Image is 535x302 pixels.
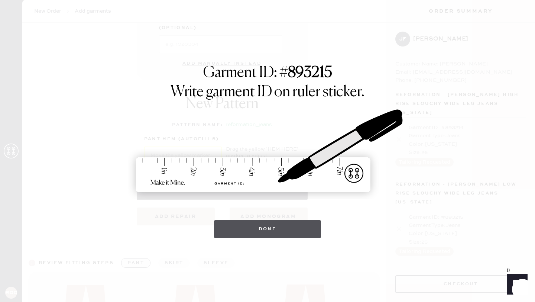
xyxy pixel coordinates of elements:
[128,90,407,213] img: ruler-sticker-sharpie.svg
[288,65,332,80] strong: 893215
[214,220,321,238] button: Done
[203,64,332,83] h1: Garment ID: #
[171,83,364,101] h1: Write garment ID on ruler sticker.
[500,269,532,301] iframe: Front Chat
